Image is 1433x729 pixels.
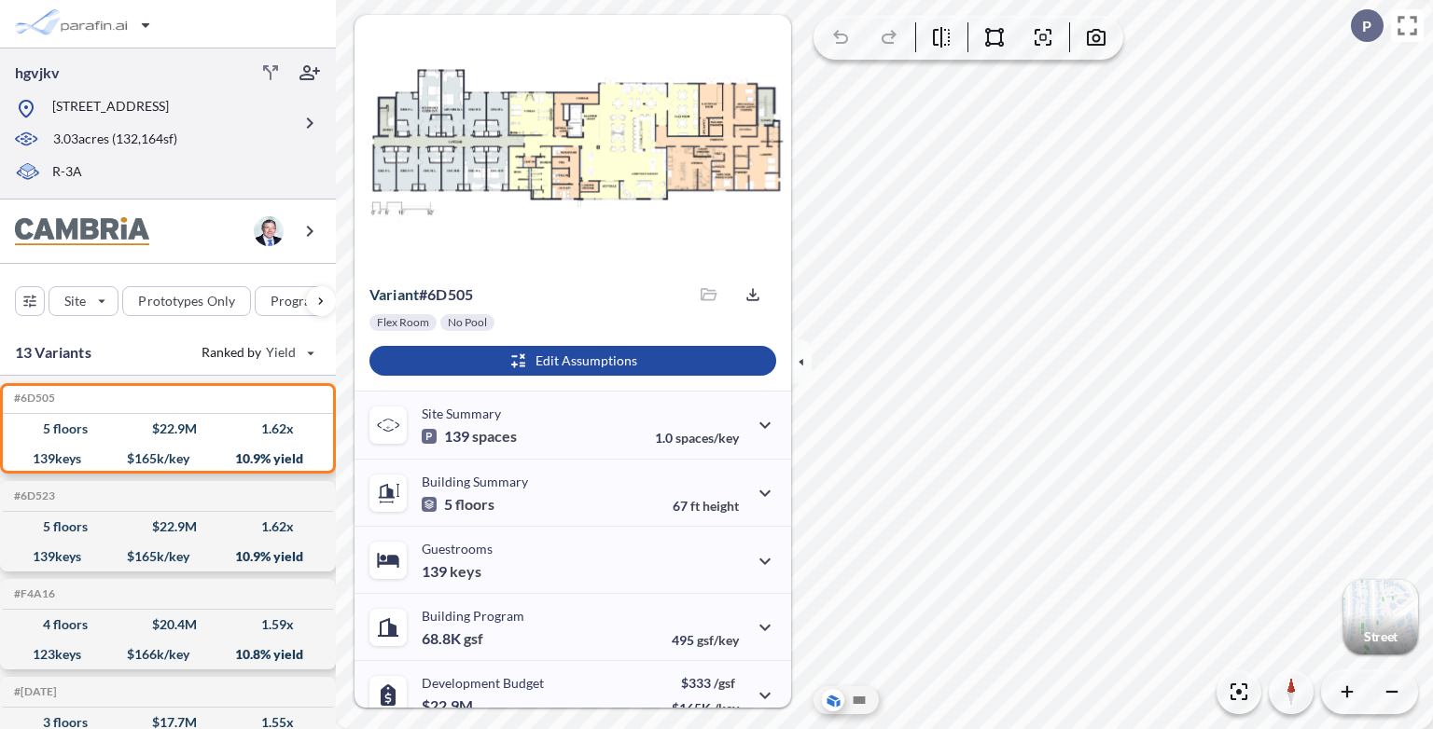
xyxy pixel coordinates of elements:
p: 1.0 [655,430,739,446]
span: Yield [266,343,297,362]
p: Building Summary [422,474,528,489]
p: Street [1364,629,1398,644]
button: Ranked by Yield [187,337,327,367]
h5: Click to copy the code [10,489,55,502]
p: [STREET_ADDRESS] [52,97,169,120]
img: BrandImage [15,217,149,246]
button: Aerial View [822,689,844,711]
p: 67 [673,498,739,514]
p: 3.03 acres ( 132,164 sf) [53,130,177,150]
p: 5 [422,495,494,514]
p: Guestrooms [422,541,493,557]
p: Prototypes Only [138,292,235,310]
span: spaces [472,427,517,446]
span: spaces/key [675,430,739,446]
span: gsf/key [697,632,739,648]
p: R-3A [52,162,82,184]
p: 68.8K [422,629,483,648]
span: keys [450,562,481,581]
p: Program [271,292,323,310]
span: /gsf [714,675,735,691]
p: Site Summary [422,406,501,421]
p: Flex Room [377,315,429,330]
span: Variant [369,285,419,303]
button: Site Plan [848,689,870,711]
p: Development Budget [422,675,544,691]
span: ft [690,498,700,514]
button: Edit Assumptions [369,346,776,376]
p: # 6d505 [369,285,473,304]
p: Building Program [422,608,524,624]
button: Site [49,286,118,316]
p: 495 [672,632,739,648]
p: P [1362,18,1371,34]
p: 139 [422,427,517,446]
p: $22.9M [422,696,476,715]
p: $333 [672,675,739,691]
button: Switcher ImageStreet [1343,580,1418,654]
p: Site [64,292,86,310]
img: user logo [254,216,284,246]
p: No Pool [448,315,487,330]
span: /key [714,700,739,716]
span: gsf [464,629,483,648]
img: Switcher Image [1343,580,1418,654]
button: Prototypes Only [122,286,251,316]
p: $165K [672,700,739,716]
p: 139 [422,562,481,581]
span: floors [455,495,494,514]
p: Edit Assumptions [536,351,637,370]
h5: Click to copy the code [10,392,55,405]
button: Program [255,286,355,316]
h5: Click to copy the code [10,685,57,698]
p: hgvjkv [15,62,60,83]
span: height [703,498,739,514]
h5: Click to copy the code [10,587,55,600]
p: 13 Variants [15,341,91,364]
